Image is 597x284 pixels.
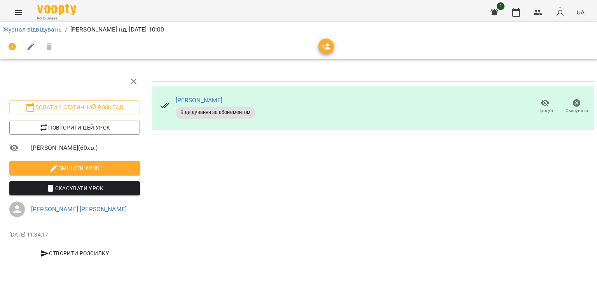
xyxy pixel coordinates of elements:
a: Журнал відвідувань [3,26,62,33]
a: [PERSON_NAME] [176,96,223,104]
button: Створити розсилку [9,246,140,260]
span: Створити розсилку [12,249,137,258]
button: Додати в статичний розклад [9,100,140,114]
span: UA [576,8,585,16]
img: Voopty Logo [37,4,76,15]
span: Змінити урок [16,163,134,173]
span: Додати в статичний розклад [16,103,134,112]
button: Menu [9,3,28,22]
span: [PERSON_NAME] ( 60 хв. ) [31,143,140,153]
button: Змінити урок [9,161,140,175]
span: 1 [497,2,504,10]
span: Повторити цей урок [16,123,134,132]
span: For Business [37,16,76,21]
span: Прогул [538,107,553,114]
a: [PERSON_NAME] [PERSON_NAME] [31,205,127,213]
p: [PERSON_NAME] нд, [DATE] 10:00 [70,25,164,34]
span: Скасувати [566,107,588,114]
li: / [65,25,67,34]
p: [DATE] 11:34:17 [9,231,140,239]
button: UA [573,5,588,19]
button: Повторити цей урок [9,121,140,135]
span: Скасувати Урок [16,184,134,193]
button: Прогул [529,96,561,117]
span: Відвідування за абонементом [176,109,255,116]
button: Скасувати Урок [9,181,140,195]
button: Скасувати [561,96,592,117]
img: avatar_s.png [555,7,566,18]
nav: breadcrumb [3,25,594,34]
